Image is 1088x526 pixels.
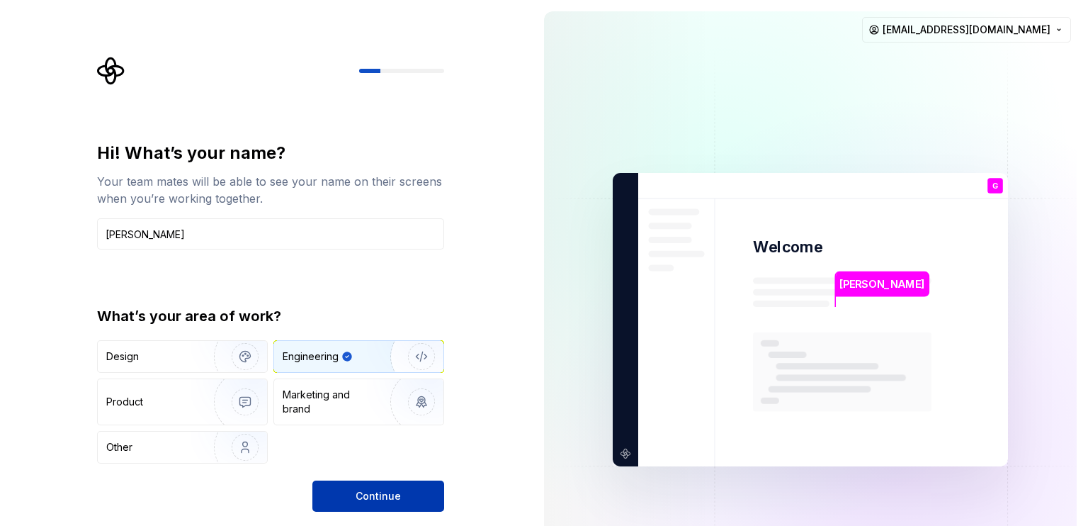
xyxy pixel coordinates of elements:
button: [EMAIL_ADDRESS][DOMAIN_NAME] [862,17,1071,43]
p: G [992,182,998,190]
div: Design [106,349,139,364]
span: [EMAIL_ADDRESS][DOMAIN_NAME] [883,23,1050,37]
div: Marketing and brand [283,388,378,416]
button: Continue [312,481,444,512]
p: Welcome [753,237,822,257]
div: Engineering [283,349,339,364]
input: Han Solo [97,218,444,250]
div: Hi! What’s your name? [97,142,444,164]
svg: Supernova Logo [97,57,125,85]
div: What’s your area of work? [97,306,444,326]
div: Your team mates will be able to see your name on their screens when you’re working together. [97,173,444,207]
div: Product [106,395,143,409]
span: Continue [356,489,401,503]
div: Other [106,440,132,454]
p: [PERSON_NAME] [839,276,924,292]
